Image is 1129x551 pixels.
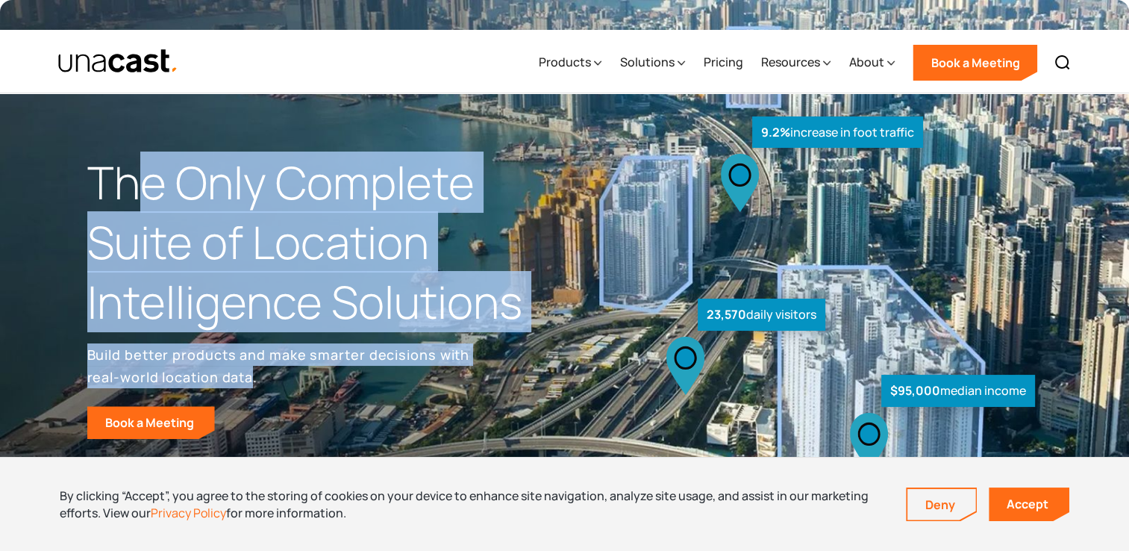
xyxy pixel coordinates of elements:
[1054,54,1072,72] img: Search icon
[87,343,475,388] p: Build better products and make smarter decisions with real-world location data.
[890,382,940,399] strong: $95,000
[619,53,674,71] div: Solutions
[87,406,215,439] a: Book a Meeting
[707,306,746,323] strong: 23,570
[57,49,179,75] a: home
[538,32,601,93] div: Products
[989,488,1069,521] a: Accept
[848,32,895,93] div: About
[538,53,590,71] div: Products
[760,53,819,71] div: Resources
[60,488,884,521] div: By clicking “Accept”, you agree to the storing of cookies on your device to enhance site navigati...
[752,116,923,149] div: increase in foot traffic
[57,49,179,75] img: Unacast text logo
[760,32,831,93] div: Resources
[619,32,685,93] div: Solutions
[761,124,790,140] strong: 9.2%
[907,489,976,520] a: Deny
[703,32,742,93] a: Pricing
[913,45,1037,81] a: Book a Meeting
[87,153,565,331] h1: The Only Complete Suite of Location Intelligence Solutions
[848,53,884,71] div: About
[151,505,226,521] a: Privacy Policy
[881,375,1035,407] div: median income
[698,299,825,331] div: daily visitors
